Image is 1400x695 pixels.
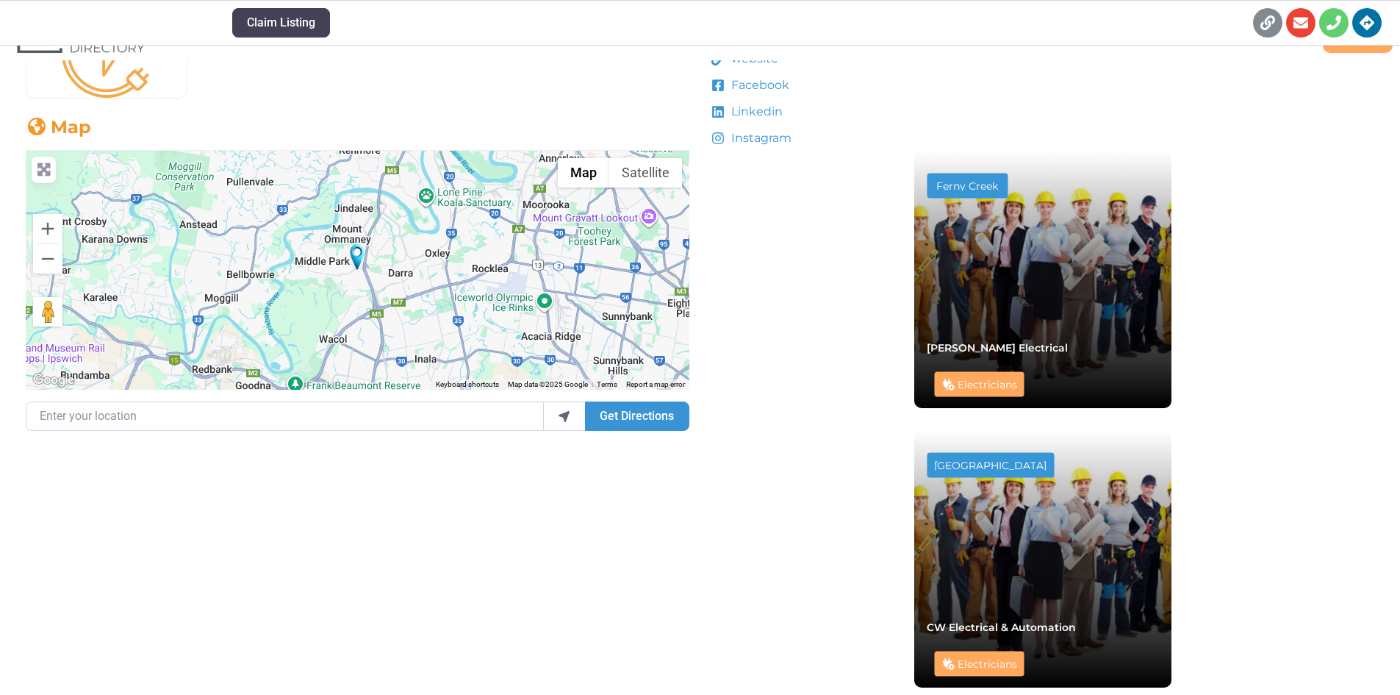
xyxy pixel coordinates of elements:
span: Linkedin [728,103,783,121]
a: Electricians [958,657,1017,671]
a: [PERSON_NAME] Electrical [927,341,1068,354]
button: Get Directions [585,402,689,431]
a: Open this area in Google Maps (opens a new window) [29,371,78,390]
a: Electricians [958,378,1017,391]
a: Map [26,116,91,138]
span: Instagram [728,129,791,147]
div: Ferny Creek [934,181,1000,191]
div: [GEOGRAPHIC_DATA] [934,460,1047,471]
button: Claim Listing [232,8,330,38]
input: Enter your location [26,402,544,431]
button: Show satellite imagery [609,158,682,188]
img: Google [29,371,78,390]
button: Zoom out [33,244,62,274]
button: Drag Pegman onto the map to open Street View [33,297,62,327]
a: Terms (opens in new tab) [597,380,617,388]
span: Facebook [728,76,789,94]
button: Zoom in [33,214,62,243]
div: Scholz Electrical [350,244,365,270]
div: use my location [543,402,586,431]
a: CW Electrical & Automation [927,621,1076,634]
button: Show street map [558,158,609,188]
span: Map data ©2025 Google [508,380,588,388]
a: Report a map error [626,380,685,388]
button: Keyboard shortcuts [436,379,499,390]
